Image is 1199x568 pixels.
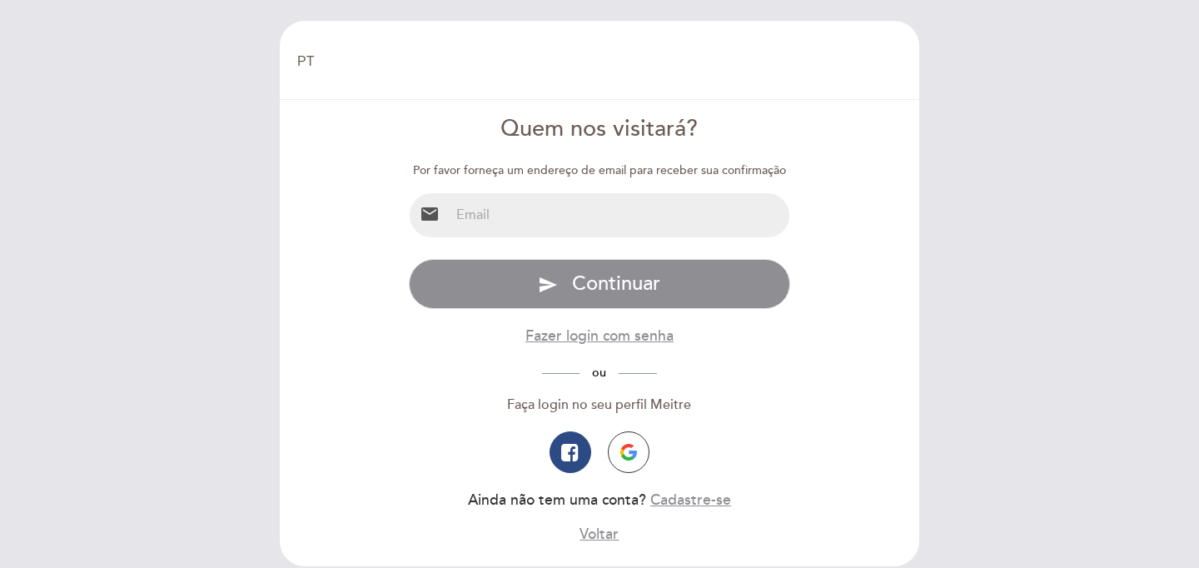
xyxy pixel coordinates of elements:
img: icon-google.png [620,444,637,461]
div: Faça login no seu perfil Meitre [409,396,791,415]
button: send Continuar [409,259,791,309]
i: send [538,275,558,295]
button: Voltar [580,524,619,545]
button: Fazer login com senha [525,326,674,346]
input: Email [450,193,790,237]
i: email [420,204,440,224]
span: ou [580,366,619,380]
div: Quem nos visitará? [409,113,791,146]
div: Por favor forneça um endereço de email para receber sua confirmação [409,162,791,179]
button: Cadastre-se [650,490,731,511]
span: Ainda não tem uma conta? [468,491,646,509]
span: Continuar [572,272,660,296]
